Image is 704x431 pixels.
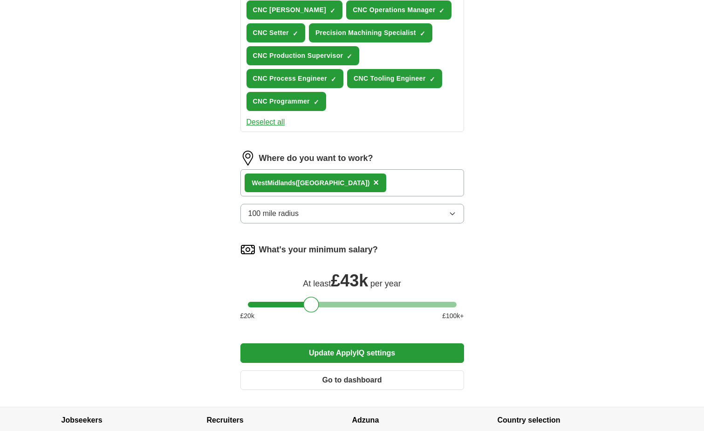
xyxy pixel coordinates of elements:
span: ✓ [439,7,444,14]
span: ✓ [331,76,336,83]
button: Update ApplyIQ settings [240,343,464,363]
span: ✓ [314,98,319,106]
span: CNC Setter [253,28,289,38]
img: salary.png [240,242,255,257]
button: CNC Setter✓ [246,23,305,42]
span: CNC [PERSON_NAME] [253,5,327,15]
button: Go to dashboard [240,370,464,390]
span: ✓ [347,53,352,60]
span: Precision Machining Specialist [315,28,416,38]
span: £ 100 k+ [442,311,464,321]
button: CNC Programmer✓ [246,92,326,111]
span: £ 43k [331,271,368,290]
span: ✓ [293,30,298,37]
button: CNC Process Engineer✓ [246,69,344,88]
div: West s [252,178,370,188]
button: CNC Production Supervisor✓ [246,46,360,65]
button: 100 mile radius [240,204,464,223]
span: × [373,177,379,188]
button: Deselect all [246,117,285,128]
span: ✓ [420,30,425,37]
button: CNC Tooling Engineer✓ [347,69,442,88]
label: Where do you want to work? [259,152,373,165]
button: Precision Machining Specialist✓ [309,23,432,42]
span: At least [303,279,331,288]
span: CNC Operations Manager [353,5,435,15]
span: ✓ [430,76,435,83]
span: per year [370,279,401,288]
span: £ 20 k [240,311,254,321]
button: CNC [PERSON_NAME]✓ [246,0,343,20]
span: ✓ [330,7,335,14]
span: CNC Production Supervisor [253,51,343,61]
strong: Midland [267,179,292,187]
span: CNC Programmer [253,97,310,106]
span: CNC Tooling Engineer [354,74,426,83]
img: location.png [240,151,255,166]
span: 100 mile radius [248,208,299,219]
span: CNC Process Engineer [253,74,328,83]
button: CNC Operations Manager✓ [346,0,451,20]
span: ([GEOGRAPHIC_DATA]) [295,179,369,187]
button: × [373,176,379,190]
label: What's your minimum salary? [259,243,378,256]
